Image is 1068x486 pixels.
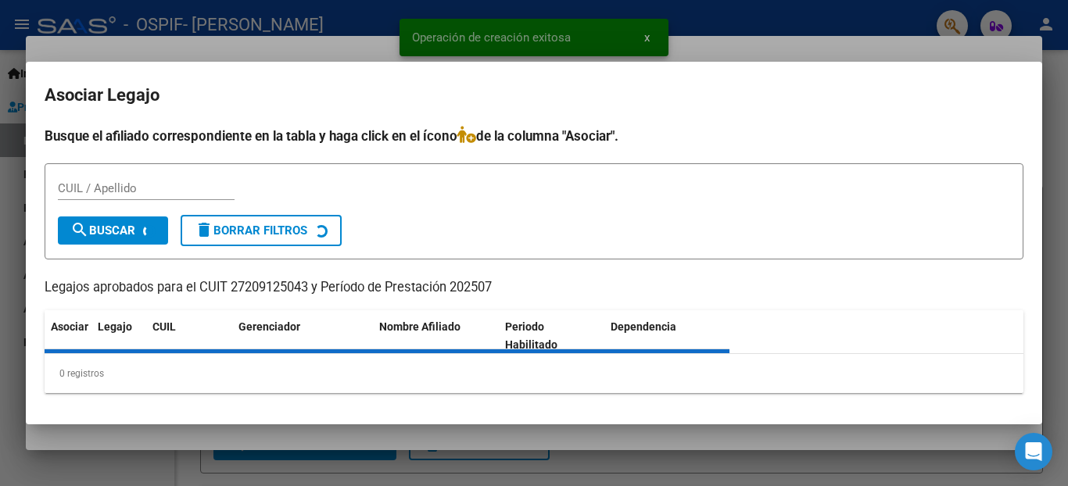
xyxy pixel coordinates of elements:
[58,216,168,245] button: Buscar
[373,310,499,362] datatable-header-cell: Nombre Afiliado
[505,320,557,351] span: Periodo Habilitado
[146,310,232,362] datatable-header-cell: CUIL
[45,80,1023,110] h2: Asociar Legajo
[1015,433,1052,470] div: Open Intercom Messenger
[195,220,213,239] mat-icon: delete
[181,215,342,246] button: Borrar Filtros
[45,310,91,362] datatable-header-cell: Asociar
[70,220,89,239] mat-icon: search
[238,320,300,333] span: Gerenciador
[45,354,1023,393] div: 0 registros
[499,310,604,362] datatable-header-cell: Periodo Habilitado
[195,223,307,238] span: Borrar Filtros
[45,278,1023,298] p: Legajos aprobados para el CUIT 27209125043 y Período de Prestación 202507
[70,223,135,238] span: Buscar
[91,310,146,362] datatable-header-cell: Legajo
[604,310,730,362] datatable-header-cell: Dependencia
[45,126,1023,146] h4: Busque el afiliado correspondiente en la tabla y haga click en el ícono de la columna "Asociar".
[232,310,373,362] datatable-header-cell: Gerenciador
[379,320,461,333] span: Nombre Afiliado
[51,320,88,333] span: Asociar
[98,320,132,333] span: Legajo
[152,320,176,333] span: CUIL
[611,320,676,333] span: Dependencia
